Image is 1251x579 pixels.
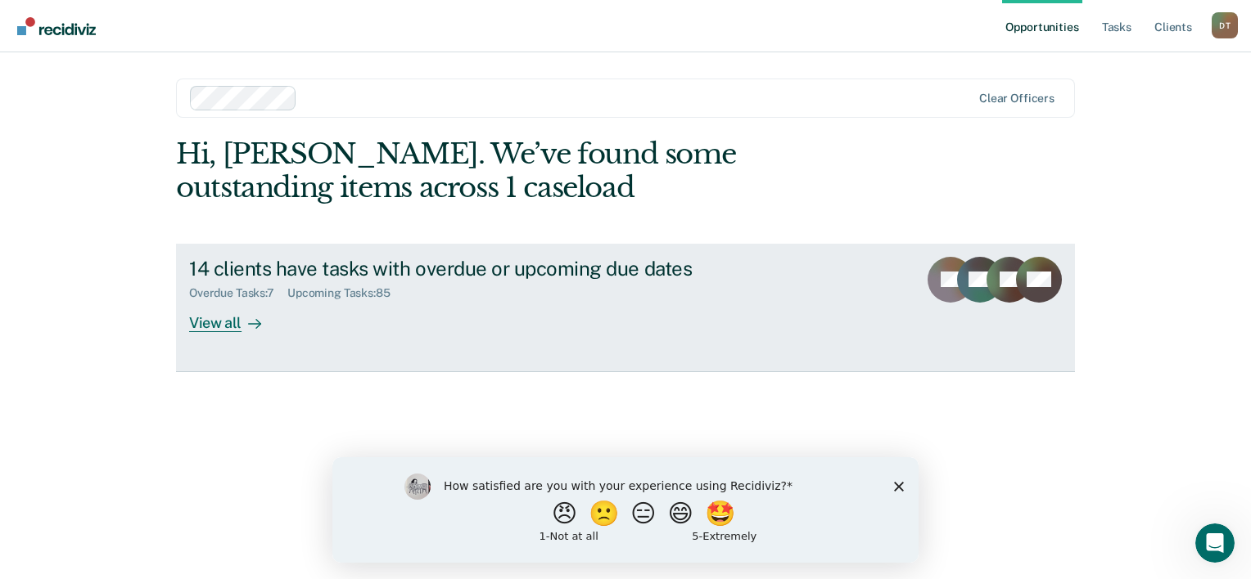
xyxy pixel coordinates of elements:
[189,286,287,300] div: Overdue Tasks : 7
[17,17,96,35] img: Recidiviz
[1195,523,1235,563] iframe: Intercom live chat
[979,92,1055,105] div: Clear officers
[332,457,919,563] iframe: Survey by Kim from Recidiviz
[176,244,1075,372] a: 14 clients have tasks with overdue or upcoming due datesOverdue Tasks:7Upcoming Tasks:85View all
[287,286,404,300] div: Upcoming Tasks : 85
[1212,12,1238,38] div: D T
[176,137,895,204] div: Hi, [PERSON_NAME]. We’ve found some outstanding items across 1 caseload
[189,257,764,281] div: 14 clients have tasks with overdue or upcoming due dates
[189,300,281,332] div: View all
[1212,12,1238,38] button: Profile dropdown button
